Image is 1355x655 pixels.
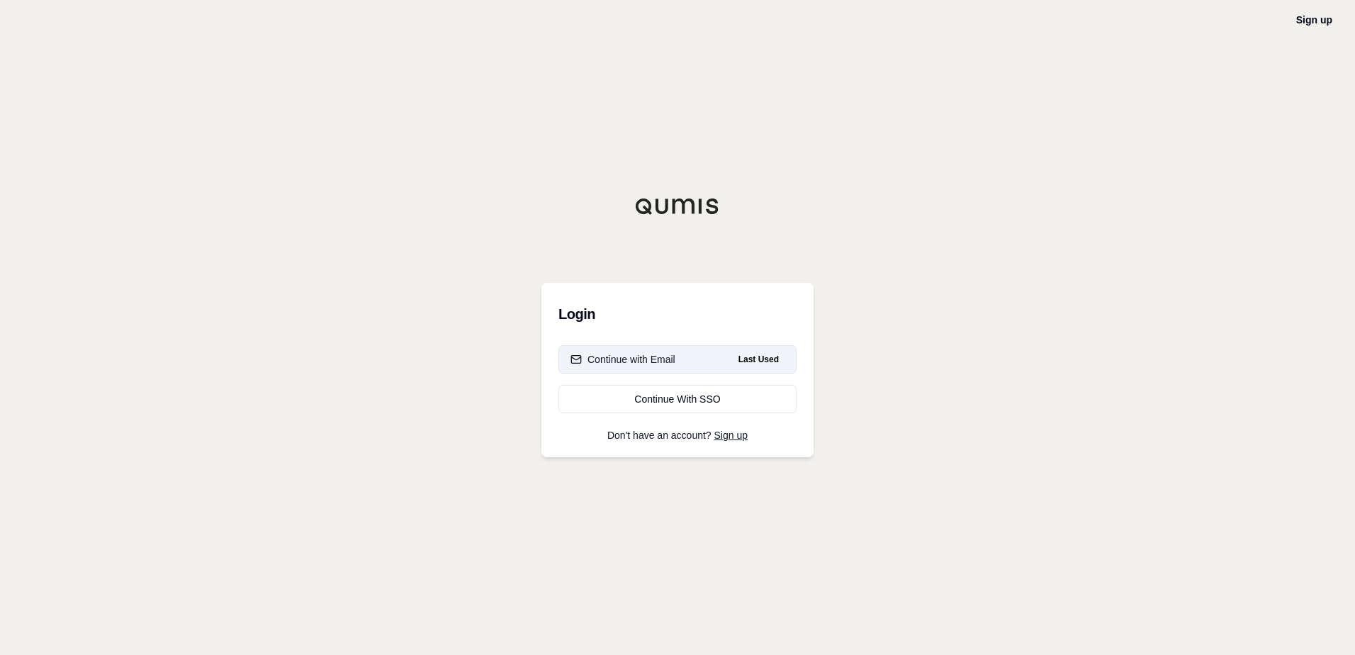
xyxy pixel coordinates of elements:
[570,352,675,366] div: Continue with Email
[1296,14,1332,26] a: Sign up
[635,198,720,215] img: Qumis
[558,345,797,374] button: Continue with EmailLast Used
[558,430,797,440] p: Don't have an account?
[558,385,797,413] a: Continue With SSO
[733,351,785,368] span: Last Used
[714,430,748,441] a: Sign up
[558,300,797,328] h3: Login
[570,392,785,406] div: Continue With SSO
